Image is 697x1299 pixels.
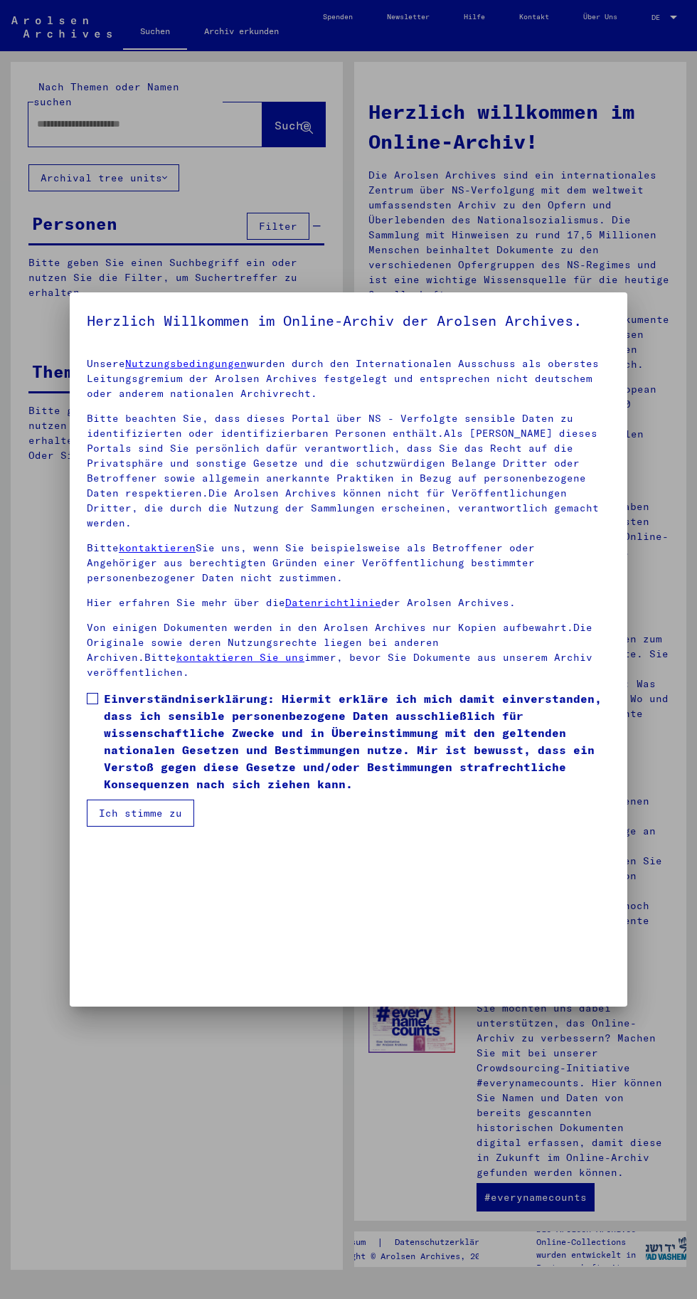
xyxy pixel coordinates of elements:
p: Von einigen Dokumenten werden in den Arolsen Archives nur Kopien aufbewahrt.Die Originale sowie d... [87,620,610,680]
h5: Herzlich Willkommen im Online-Archiv der Arolsen Archives. [87,309,610,332]
a: kontaktieren Sie uns [176,651,304,664]
span: Einverständniserklärung: Hiermit erkläre ich mich damit einverstanden, dass ich sensible personen... [104,690,610,792]
p: Bitte Sie uns, wenn Sie beispielsweise als Betroffener oder Angehöriger aus berechtigten Gründen ... [87,541,610,585]
a: Nutzungsbedingungen [125,357,247,370]
a: Datenrichtlinie [285,596,381,609]
button: Ich stimme zu [87,800,194,827]
p: Bitte beachten Sie, dass dieses Portal über NS - Verfolgte sensible Daten zu identifizierten oder... [87,411,610,531]
p: Unsere wurden durch den Internationalen Ausschuss als oberstes Leitungsgremium der Arolsen Archiv... [87,356,610,401]
p: Hier erfahren Sie mehr über die der Arolsen Archives. [87,595,610,610]
a: kontaktieren [119,541,196,554]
